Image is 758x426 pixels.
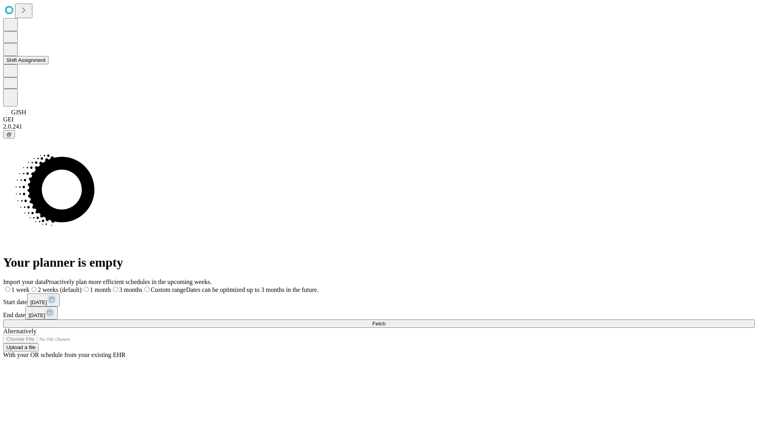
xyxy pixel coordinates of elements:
[3,130,15,138] button: @
[3,56,49,64] button: Shift Assignment
[11,286,30,293] span: 1 week
[90,286,111,293] span: 1 month
[46,278,212,285] span: Proactively plan more efficient schedules in the upcoming weeks.
[3,351,126,358] span: With your OR schedule from your existing EHR
[372,321,385,327] span: Fetch
[3,278,46,285] span: Import your data
[144,287,150,292] input: Custom rangeDates can be optimized up to 3 months in the future.
[27,293,60,306] button: [DATE]
[3,343,39,351] button: Upload a file
[3,306,755,319] div: End date
[113,287,118,292] input: 3 months
[151,286,186,293] span: Custom range
[3,123,755,130] div: 2.0.241
[28,312,45,318] span: [DATE]
[38,286,82,293] span: 2 weeks (default)
[84,287,89,292] input: 1 month
[3,255,755,270] h1: Your planner is empty
[3,293,755,306] div: Start date
[6,131,12,137] span: @
[32,287,37,292] input: 2 weeks (default)
[3,319,755,328] button: Fetch
[119,286,143,293] span: 3 months
[30,299,47,305] span: [DATE]
[3,116,755,123] div: GEI
[3,328,36,334] span: Alternatively
[11,109,26,116] span: GJSH
[186,286,318,293] span: Dates can be optimized up to 3 months in the future.
[5,287,10,292] input: 1 week
[25,306,58,319] button: [DATE]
